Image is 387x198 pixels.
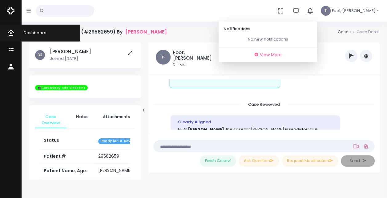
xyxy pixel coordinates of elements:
li: Case Detail [350,29,380,35]
span: 🎬Case Ready. Add Video Link [35,85,88,91]
a: View More [221,50,315,60]
th: Patient Name, Age: [40,164,95,178]
td: fixed the class III [95,178,147,192]
a: Cases [337,29,350,35]
p: Hi Dr. , the case for [PERSON_NAME] is ready for your review. If you are satisfied with the ClinC... [178,126,333,180]
th: Notes [40,178,95,192]
a: Add Loom Video [352,144,360,149]
span: DR [35,50,45,60]
span: Attachments [103,114,130,120]
h5: [PERSON_NAME] [50,49,91,55]
p: Joined [DATE] [50,56,91,62]
button: Finish Case [200,155,236,167]
p: No new notifications [219,36,317,42]
h4: [PERSON_NAME], 40 (#29562659) By [29,29,167,35]
span: View More [260,52,282,58]
div: scrollable content [29,42,141,180]
th: Patient # [40,149,95,164]
span: Case Overview [40,114,62,126]
td: 29562659 [95,149,147,164]
span: Ready for Dr. Review [98,138,139,144]
h5: Foot, [PERSON_NAME] [173,50,223,61]
span: Dashboard [16,30,46,36]
small: Clinician [173,62,223,67]
span: T [321,6,331,16]
div: Clearly Aligned [178,119,333,125]
span: Case Reviewed [241,100,287,109]
a: Add Files [362,141,370,152]
span: Foot, [PERSON_NAME] [332,8,376,14]
div: scrollable content [153,79,375,130]
h6: Notifications [224,26,305,31]
span: Notes [71,114,93,120]
b: [PERSON_NAME] [188,126,224,132]
th: Status [40,133,95,149]
a: [PERSON_NAME] [125,29,167,35]
img: Logo Horizontal [7,4,14,17]
button: Ask Question [239,155,279,167]
button: Request Modification [282,155,338,167]
span: TF [156,50,171,65]
div: scrollable content [219,36,317,47]
td: [PERSON_NAME], 40 [95,164,147,178]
